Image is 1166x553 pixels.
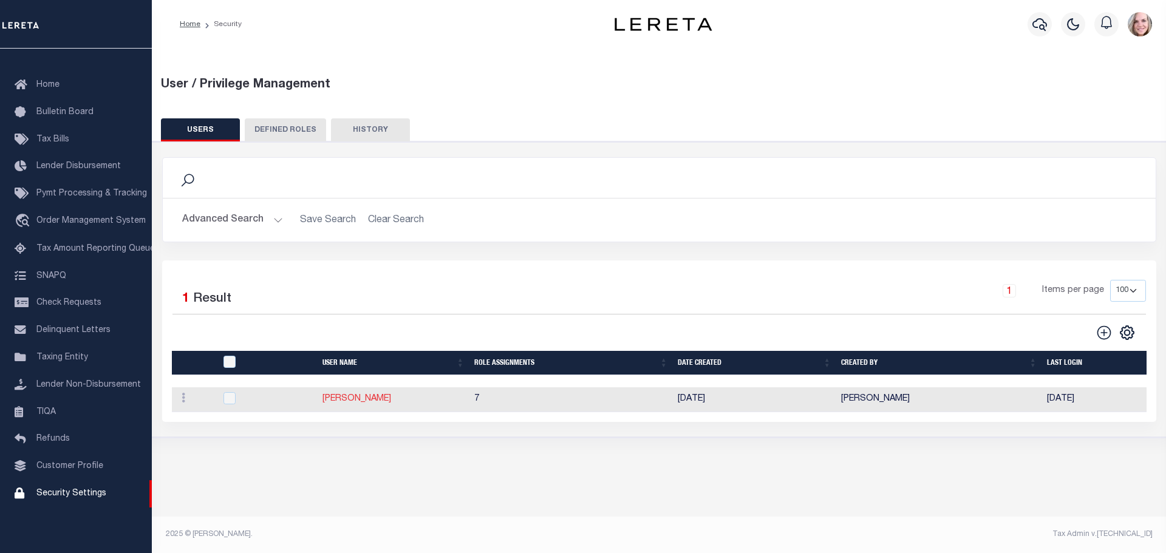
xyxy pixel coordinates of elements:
th: Role Assignments: activate to sort column ascending [469,351,673,376]
a: [PERSON_NAME] [322,395,391,403]
span: Check Requests [36,299,101,307]
button: HISTORY [331,118,410,141]
td: [PERSON_NAME] [836,387,1042,412]
span: Refunds [36,435,70,443]
a: 1 [1003,284,1016,297]
label: Result [193,290,231,309]
span: Tax Bills [36,135,69,144]
th: UserID [216,351,318,376]
img: logo-dark.svg [615,18,712,31]
span: SNAPQ [36,271,66,280]
span: 1 [182,293,189,305]
div: User / Privilege Management [161,76,1157,94]
span: Taxing Entity [36,353,88,362]
button: DEFINED ROLES [245,118,326,141]
th: User Name: activate to sort column ascending [318,351,469,376]
span: Security Settings [36,489,106,498]
div: 2025 © [PERSON_NAME]. [157,529,660,540]
span: Lender Disbursement [36,162,121,171]
span: Lender Non-Disbursement [36,381,141,389]
i: travel_explore [15,214,34,229]
span: Bulletin Board [36,108,94,117]
span: Tax Amount Reporting Queue [36,245,155,253]
th: Created By: activate to sort column ascending [836,351,1042,376]
span: Items per page [1042,284,1104,297]
div: Tax Admin v.[TECHNICAL_ID] [668,529,1153,540]
td: [DATE] [673,387,836,412]
button: USERS [161,118,240,141]
th: Date Created: activate to sort column ascending [673,351,836,376]
a: Home [180,21,200,28]
span: Home [36,81,60,89]
button: Advanced Search [182,208,283,232]
span: TIQA [36,407,56,416]
td: 7 [469,387,673,412]
li: Security [200,19,242,30]
span: Order Management System [36,217,146,225]
span: Pymt Processing & Tracking [36,189,147,198]
span: Delinquent Letters [36,326,111,334]
span: Customer Profile [36,462,103,470]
